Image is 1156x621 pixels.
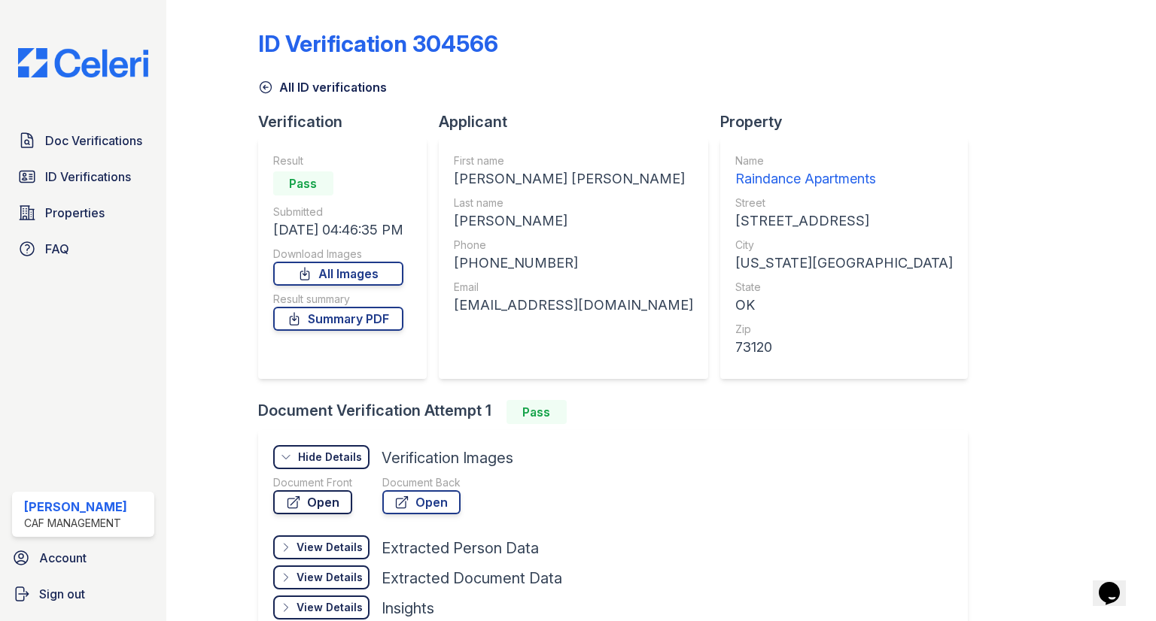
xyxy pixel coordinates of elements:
div: View Details [297,600,363,615]
div: Last name [454,195,693,211]
div: State [735,280,953,295]
span: ID Verifications [45,168,131,186]
div: [US_STATE][GEOGRAPHIC_DATA] [735,253,953,274]
div: CAF Management [24,516,127,531]
a: Summary PDF [273,307,403,331]
div: ID Verification 304566 [258,30,498,57]
a: Doc Verifications [12,126,154,156]
div: [PERSON_NAME] [454,211,693,232]
div: [EMAIL_ADDRESS][DOMAIN_NAME] [454,295,693,316]
div: Document Back [382,475,461,490]
div: Pass [273,171,333,195]
div: City [735,238,953,253]
a: Open [273,490,352,514]
div: Hide Details [298,450,362,465]
div: First name [454,153,693,168]
div: [DATE] 04:46:35 PM [273,220,403,241]
a: Account [6,543,160,573]
div: [PERSON_NAME] [PERSON_NAME] [454,168,693,189]
span: Properties [45,204,105,222]
div: Insights [382,598,434,619]
div: OK [735,295,953,316]
div: Raindance Apartments [735,168,953,189]
div: View Details [297,540,363,555]
div: [PERSON_NAME] [24,498,127,516]
div: Extracted Document Data [382,568,562,589]
a: ID Verifications [12,162,154,192]
div: Document Front [273,475,352,490]
a: All Images [273,262,403,286]
a: FAQ [12,234,154,264]
span: Doc Verifications [45,132,142,150]
div: Submitted [273,204,403,220]
div: [STREET_ADDRESS] [735,211,953,232]
span: Account [39,549,87,567]
a: Properties [12,198,154,228]
div: Result [273,153,403,168]
div: Email [454,280,693,295]
a: Name Raindance Apartments [735,153,953,189]
iframe: chat widget [1093,561,1141,606]
span: Sign out [39,585,85,603]
div: [PHONE_NUMBER] [454,253,693,274]
div: Phone [454,238,693,253]
a: All ID verifications [258,78,387,96]
div: Street [735,195,953,211]
img: CE_Logo_Blue-a8612792a0a2168367f1c8372b55b34899dd931a85d93a1a3d3e32e68fde9ad4.png [6,48,160,77]
div: Pass [507,400,567,424]
div: Name [735,153,953,168]
div: Verification Images [382,447,513,468]
div: Result summary [273,292,403,307]
div: View Details [297,570,363,585]
div: Property [720,111,980,132]
div: Extracted Person Data [382,538,539,559]
div: 73120 [735,337,953,358]
a: Open [382,490,461,514]
div: Verification [258,111,439,132]
div: Document Verification Attempt 1 [258,400,980,424]
div: Zip [735,322,953,337]
div: Applicant [439,111,720,132]
span: FAQ [45,240,69,258]
a: Sign out [6,579,160,609]
div: Download Images [273,247,403,262]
